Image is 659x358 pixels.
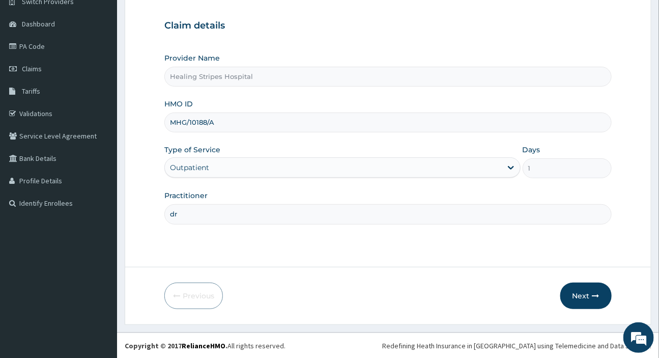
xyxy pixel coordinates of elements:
label: Provider Name [164,53,220,63]
span: Tariffs [22,87,40,96]
input: Enter HMO ID [164,113,611,132]
label: Days [523,145,540,155]
span: We're online! [59,112,140,214]
img: d_794563401_company_1708531726252_794563401 [19,51,41,76]
label: HMO ID [164,99,193,109]
div: Chat with us now [53,57,171,70]
div: Outpatient [170,162,209,173]
strong: Copyright © 2017 . [125,341,227,350]
span: Claims [22,64,42,73]
button: Next [560,283,612,309]
div: Minimize live chat window [167,5,191,30]
input: Enter Name [164,204,611,224]
span: Dashboard [22,19,55,29]
label: Practitioner [164,190,208,201]
div: Redefining Heath Insurance in [GEOGRAPHIC_DATA] using Telemedicine and Data Science! [382,341,651,351]
label: Type of Service [164,145,220,155]
textarea: Type your message and hit 'Enter' [5,245,194,281]
h3: Claim details [164,20,611,32]
button: Previous [164,283,223,309]
a: RelianceHMO [182,341,225,350]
